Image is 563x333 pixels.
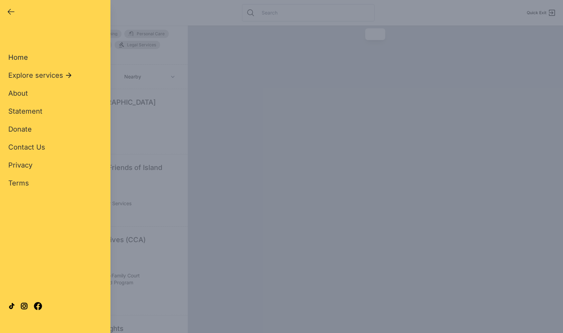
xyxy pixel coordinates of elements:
[8,160,32,170] a: Privacy
[8,107,42,115] span: Statement
[8,179,29,187] span: Terms
[8,143,45,151] span: Contact Us
[8,161,32,169] span: Privacy
[8,125,32,133] span: Donate
[8,70,73,80] button: Explore services
[8,53,28,62] a: Home
[8,89,28,97] span: About
[8,53,28,61] span: Home
[8,142,45,152] a: Contact Us
[8,124,32,134] a: Donate
[8,106,42,116] a: Statement
[8,178,29,188] a: Terms
[8,88,28,98] a: About
[8,70,63,80] span: Explore services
